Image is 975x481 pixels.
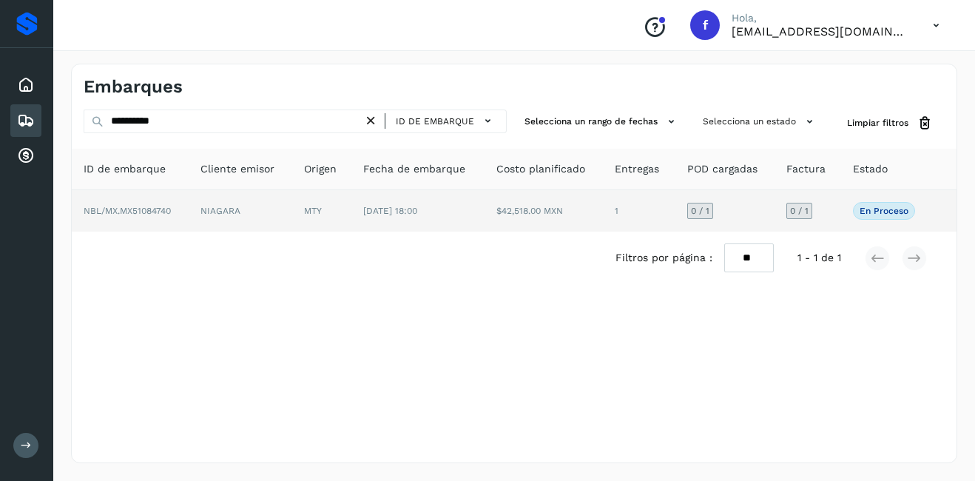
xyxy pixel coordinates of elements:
span: Factura [786,161,826,177]
button: ID de embarque [391,110,500,132]
p: En proceso [860,206,908,216]
span: NBL/MX.MX51084740 [84,206,171,216]
p: Hola, [732,12,909,24]
td: MTY [292,190,351,232]
span: Limpiar filtros [847,116,908,129]
span: Entregas [615,161,659,177]
span: ID de embarque [396,115,474,128]
div: Cuentas por cobrar [10,140,41,172]
p: facturacion@protransport.com.mx [732,24,909,38]
span: 0 / 1 [790,206,809,215]
span: Origen [304,161,337,177]
span: Cliente emisor [200,161,274,177]
span: Estado [853,161,888,177]
td: NIAGARA [189,190,291,232]
span: [DATE] 18:00 [363,206,417,216]
div: Inicio [10,69,41,101]
span: POD cargadas [687,161,758,177]
button: Limpiar filtros [835,110,945,137]
button: Selecciona un estado [697,110,823,134]
span: Fecha de embarque [363,161,465,177]
h4: Embarques [84,76,183,98]
div: Embarques [10,104,41,137]
span: 1 - 1 de 1 [797,250,841,266]
span: ID de embarque [84,161,166,177]
td: $42,518.00 MXN [485,190,604,232]
span: Costo planificado [496,161,585,177]
button: Selecciona un rango de fechas [519,110,685,134]
span: 0 / 1 [691,206,709,215]
span: Filtros por página : [615,250,712,266]
td: 1 [603,190,675,232]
